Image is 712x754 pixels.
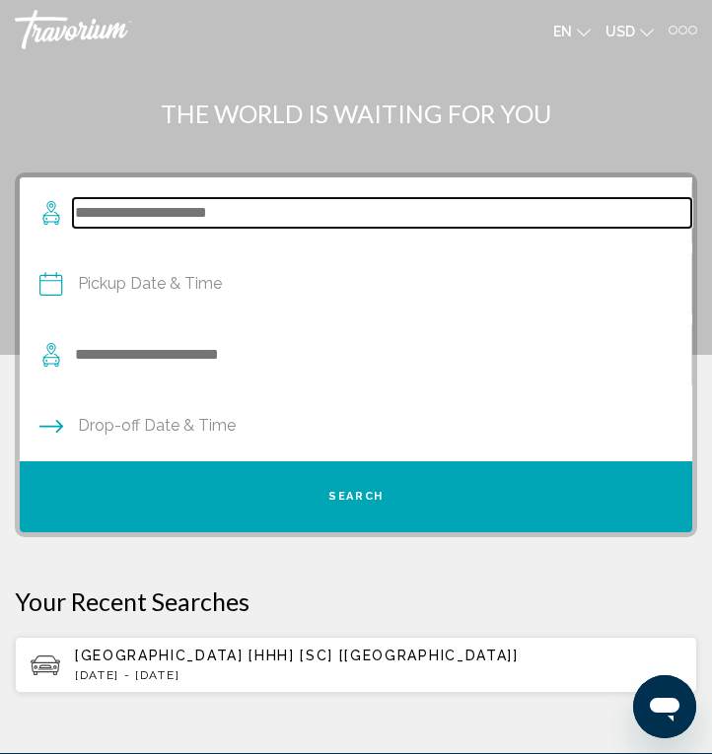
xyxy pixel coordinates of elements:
div: Search widget [20,177,692,532]
span: Drop-off Date & Time [78,412,236,440]
button: [GEOGRAPHIC_DATA] [HHH] [SC] [[GEOGRAPHIC_DATA]][DATE] - [DATE] [15,636,697,694]
button: Pickup date [39,248,222,319]
span: en [553,24,572,39]
p: [DATE] - [DATE] [75,668,681,682]
button: Change currency [605,17,654,45]
p: Your Recent Searches [15,586,697,616]
button: Search [20,461,692,532]
button: Change language [553,17,591,45]
button: Drop-off date [39,390,236,461]
span: Search [328,490,384,503]
a: Travorium [15,10,346,49]
span: USD [605,24,635,39]
iframe: Button to launch messaging window [633,675,696,738]
h1: THE WORLD IS WAITING FOR YOU [15,99,697,128]
span: [GEOGRAPHIC_DATA] [HHH] [SC] [[GEOGRAPHIC_DATA]] [75,648,519,663]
